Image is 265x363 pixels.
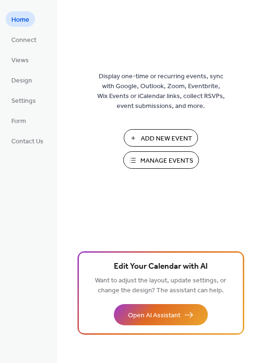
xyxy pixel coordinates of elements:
span: Views [11,56,29,66]
button: Manage Events [123,151,199,169]
span: Design [11,76,32,86]
span: Open AI Assistant [128,311,180,321]
span: Settings [11,96,36,106]
span: Form [11,116,26,126]
button: Add New Event [124,129,198,147]
span: Connect [11,35,36,45]
span: Contact Us [11,137,43,147]
a: Contact Us [6,133,49,148]
a: Home [6,11,35,27]
a: Design [6,72,38,88]
span: Edit Your Calendar with AI [114,260,208,273]
span: Display one-time or recurring events, sync with Google, Outlook, Zoom, Eventbrite, Wix Events or ... [97,72,225,111]
button: Open AI Assistant [114,304,208,325]
span: Home [11,15,29,25]
a: Form [6,113,32,128]
a: Connect [6,32,42,47]
span: Add New Event [141,134,192,144]
a: Settings [6,92,42,108]
span: Want to adjust the layout, update settings, or change the design? The assistant can help. [95,274,226,297]
a: Views [6,52,34,67]
span: Manage Events [140,156,193,166]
